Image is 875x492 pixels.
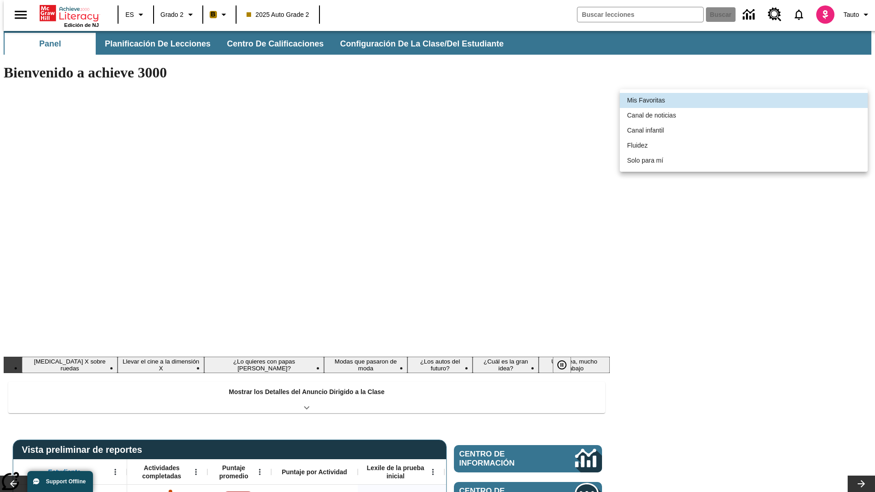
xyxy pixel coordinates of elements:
[620,138,868,153] li: Fluidez
[620,108,868,123] li: Canal de noticias
[620,93,868,108] li: Mis Favoritas
[620,123,868,138] li: Canal infantil
[620,153,868,168] li: Solo para mí
[4,7,133,15] body: Máximo 600 caracteres Presiona Escape para desactivar la barra de herramientas Presiona Alt + F10...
